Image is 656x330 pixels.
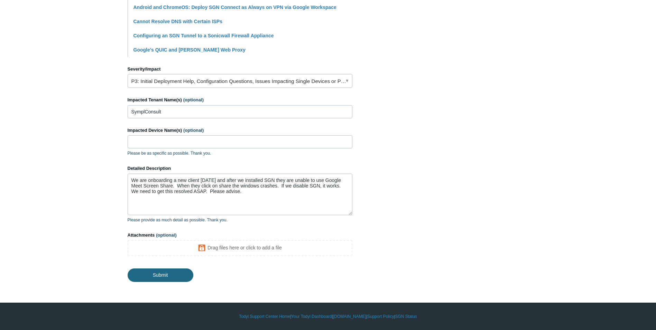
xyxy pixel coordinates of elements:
input: Submit [128,268,193,282]
a: Support Policy [367,313,394,320]
span: (optional) [156,232,176,238]
p: Please be as specific as possible. Thank you. [128,150,352,156]
a: Todyl Support Center Home [239,313,290,320]
label: Attachments [128,232,352,239]
p: Please provide as much detail as possible. Thank you. [128,217,352,223]
label: Severity/Impact [128,66,352,73]
a: [DOMAIN_NAME] [333,313,366,320]
div: | | | | [128,313,529,320]
a: P3: Initial Deployment Help, Configuration Questions, Issues Impacting Single Devices or Past Out... [128,74,352,88]
a: Android and ChromeOS: Deploy SGN Connect as Always on VPN via Google Workspace [133,4,336,10]
span: (optional) [183,97,204,102]
span: (optional) [183,128,204,133]
a: Cannot Resolve DNS with Certain ISPs [133,19,223,24]
a: Your Todyl Dashboard [291,313,332,320]
a: Configuring an SGN Tunnel to a Sonicwall Firewall Appliance [133,33,274,38]
a: SGN Status [395,313,417,320]
label: Impacted Tenant Name(s) [128,97,352,103]
label: Detailed Description [128,165,352,172]
a: Google's QUIC and [PERSON_NAME] Web Proxy [133,47,246,53]
label: Impacted Device Name(s) [128,127,352,134]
